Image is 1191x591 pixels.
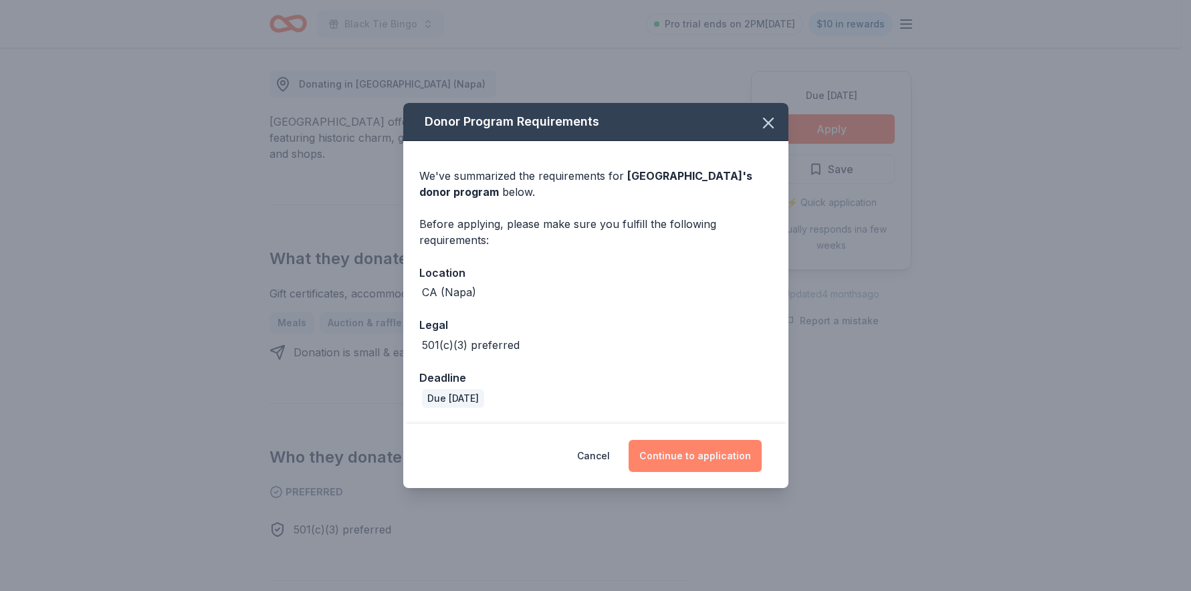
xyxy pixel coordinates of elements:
div: Before applying, please make sure you fulfill the following requirements: [419,216,772,248]
div: CA (Napa) [422,284,476,300]
button: Continue to application [629,440,762,472]
div: Due [DATE] [422,389,484,408]
div: Deadline [419,369,772,386]
button: Cancel [577,440,610,472]
div: Legal [419,316,772,334]
div: 501(c)(3) preferred [422,337,520,353]
div: Location [419,264,772,281]
div: We've summarized the requirements for below. [419,168,772,200]
div: Donor Program Requirements [403,103,788,141]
